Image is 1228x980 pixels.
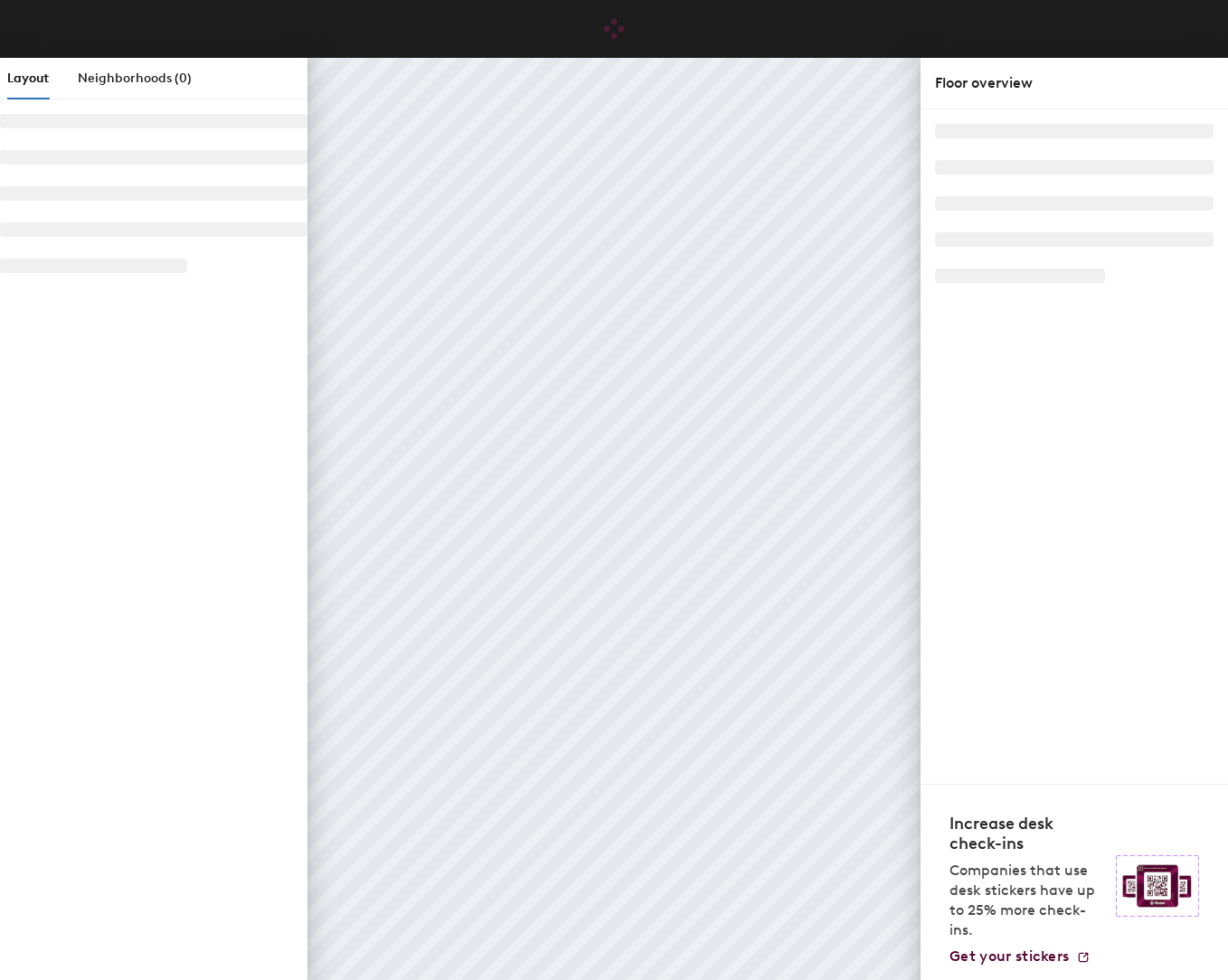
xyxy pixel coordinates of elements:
a: Get your stickers [949,947,1091,966]
span: Get your stickers [949,947,1069,965]
img: Sticker logo [1116,855,1199,917]
div: Floor overview [935,72,1214,94]
p: Companies that use desk stickers have up to 25% more check-ins. [949,861,1105,940]
span: Layout [7,71,49,86]
span: Neighborhoods (0) [78,71,192,86]
h4: Increase desk check-ins [949,814,1105,853]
